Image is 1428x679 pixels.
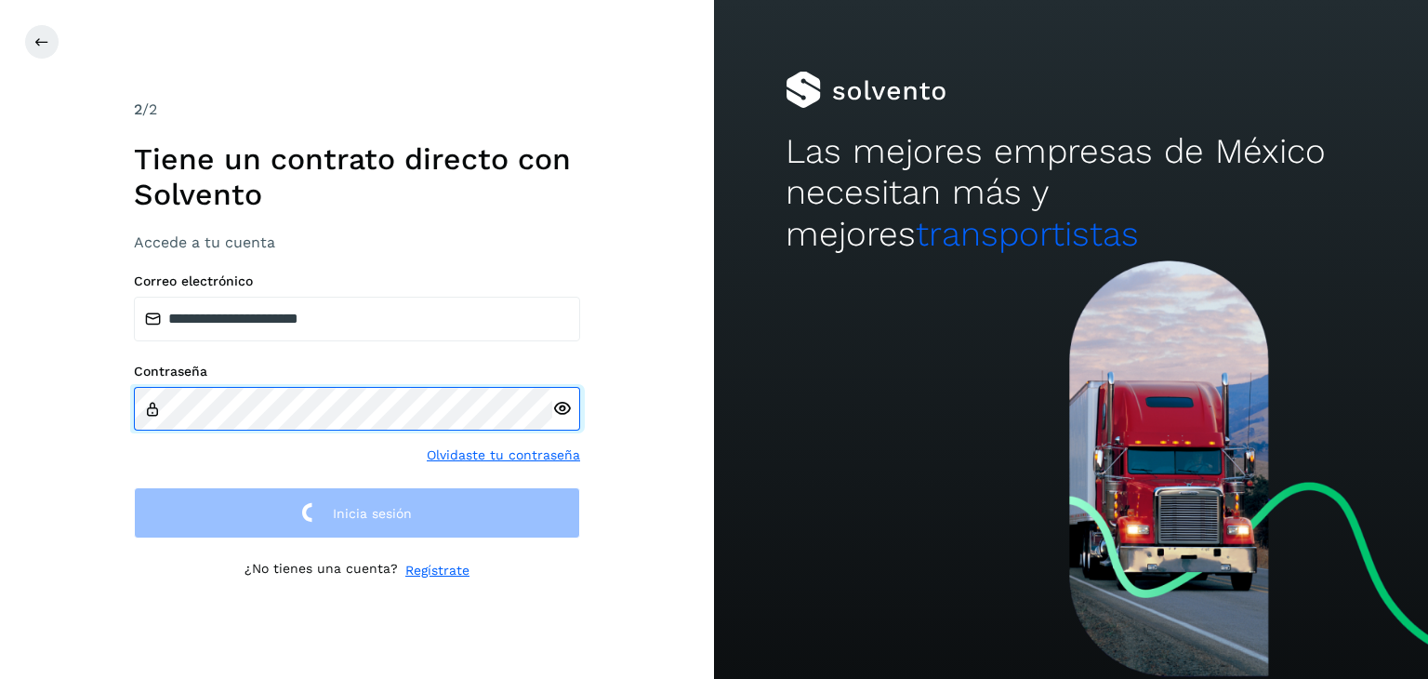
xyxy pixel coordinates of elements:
p: ¿No tienes una cuenta? [245,561,398,580]
button: Inicia sesión [134,487,580,539]
h1: Tiene un contrato directo con Solvento [134,141,580,213]
div: /2 [134,99,580,121]
label: Correo electrónico [134,273,580,289]
h2: Las mejores empresas de México necesitan más y mejores [786,131,1356,255]
a: Regístrate [405,561,469,580]
span: transportistas [916,214,1139,254]
span: 2 [134,100,142,118]
h3: Accede a tu cuenta [134,233,580,251]
a: Olvidaste tu contraseña [427,446,580,465]
label: Contraseña [134,364,580,379]
span: Inicia sesión [333,507,412,520]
